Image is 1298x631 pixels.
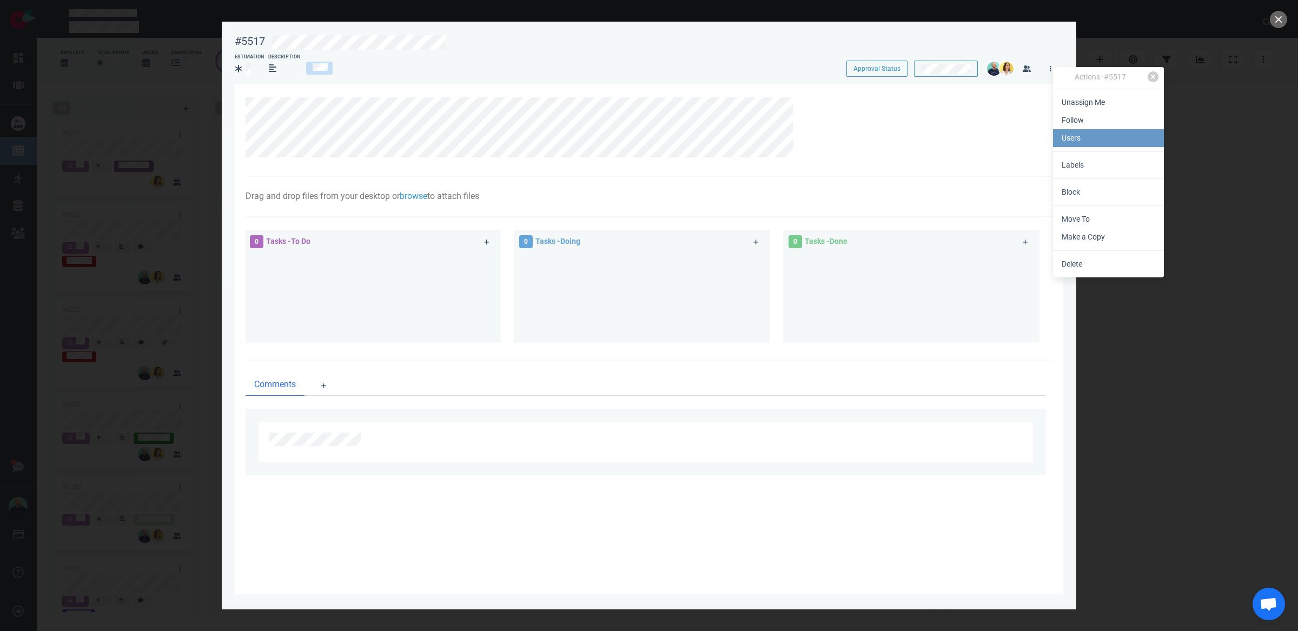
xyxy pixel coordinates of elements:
span: 0 [789,235,802,248]
span: 0 [250,235,263,248]
a: Move To [1053,210,1164,228]
span: Tasks - Done [805,237,847,245]
div: #5517 [235,35,265,48]
button: close [1270,11,1287,28]
span: Tasks - To Do [266,237,310,245]
a: Delete [1053,255,1164,273]
a: Make a Copy [1053,228,1164,246]
span: Tasks - Doing [535,237,580,245]
span: 0 [519,235,533,248]
div: Description [268,54,300,61]
div: Actions · #5517 [1053,71,1148,84]
a: Users [1053,129,1164,147]
span: Drag and drop files from your desktop or [246,191,400,201]
a: Block [1053,183,1164,201]
a: Unassign Me [1053,94,1164,111]
div: Estimation [235,54,264,61]
button: Approval Status [846,61,908,77]
span: Comments [254,378,296,391]
a: Labels [1053,156,1164,174]
a: browse [400,191,427,201]
img: 26 [999,62,1014,76]
a: Follow [1053,111,1164,129]
span: to attach files [427,191,479,201]
img: 26 [987,62,1001,76]
div: Ouvrir le chat [1253,588,1285,620]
